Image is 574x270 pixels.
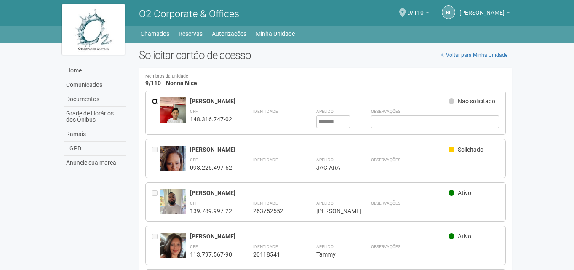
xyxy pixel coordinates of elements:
div: 098.226.497-62 [190,164,232,171]
div: 263752552 [253,207,295,215]
strong: Observações [371,201,400,206]
a: Chamados [141,28,169,40]
h4: 9/110 - Nonna Nice [145,74,506,86]
strong: CPF [190,201,198,206]
img: user.jpg [160,146,186,191]
h2: Solicitar cartão de acesso [139,49,513,61]
div: 20118541 [253,251,295,258]
small: Membros da unidade [145,74,506,79]
a: Voltar para Minha Unidade [437,49,512,61]
div: [PERSON_NAME] [190,97,449,105]
span: Ativo [458,233,471,240]
a: Ramais [64,127,126,142]
img: logo.jpg [62,4,125,55]
span: 9/110 [408,1,424,16]
strong: Identidade [253,244,278,249]
strong: CPF [190,109,198,114]
a: Home [64,64,126,78]
a: bl [442,5,455,19]
strong: Apelido [316,158,334,162]
a: Documentos [64,92,126,107]
a: Grade de Horários dos Ônibus [64,107,126,127]
strong: Apelido [316,244,334,249]
strong: Observações [371,109,400,114]
strong: CPF [190,158,198,162]
strong: Apelido [316,201,334,206]
strong: Identidade [253,109,278,114]
a: Minha Unidade [256,28,295,40]
div: Entre em contato com a Aministração para solicitar o cancelamento ou 2a via [152,146,160,171]
div: JACIARA [316,164,350,171]
div: Entre em contato com a Aministração para solicitar o cancelamento ou 2a via [152,189,160,215]
strong: Observações [371,158,400,162]
div: [PERSON_NAME] [190,189,449,197]
a: [PERSON_NAME] [459,11,510,17]
strong: Identidade [253,201,278,206]
img: user.jpg [160,189,186,223]
a: Anuncie sua marca [64,156,126,170]
span: Solicitado [458,146,483,153]
span: Ativo [458,190,471,196]
div: [PERSON_NAME] [190,233,449,240]
div: Entre em contato com a Aministração para solicitar o cancelamento ou 2a via [152,233,160,258]
span: brunno lopes [459,1,505,16]
img: user.jpg [160,97,186,131]
span: O2 Corporate & Offices [139,8,239,20]
a: Autorizações [212,28,246,40]
strong: Identidade [253,158,278,162]
div: Tammy [316,251,350,258]
div: [PERSON_NAME] [190,146,449,153]
div: 113.797.567-90 [190,251,232,258]
a: Comunicados [64,78,126,92]
strong: Observações [371,244,400,249]
div: [PERSON_NAME] [316,207,350,215]
a: Reservas [179,28,203,40]
div: 139.789.997-22 [190,207,232,215]
a: LGPD [64,142,126,156]
strong: Apelido [316,109,334,114]
span: Não solicitado [458,98,495,104]
strong: CPF [190,244,198,249]
div: 148.316.747-02 [190,115,232,123]
a: 9/110 [408,11,429,17]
